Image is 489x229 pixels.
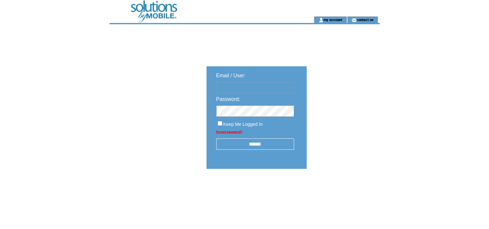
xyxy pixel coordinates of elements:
[216,130,242,134] a: Forgot password?
[216,73,246,78] span: Email / User:
[356,17,374,22] a: contact us
[319,17,324,23] img: account_icon.gif
[223,122,263,127] span: Keep Me Logged In
[324,17,342,22] a: my account
[216,96,240,102] span: Password:
[325,185,358,193] img: transparent.png
[352,17,356,23] img: contact_us_icon.gif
